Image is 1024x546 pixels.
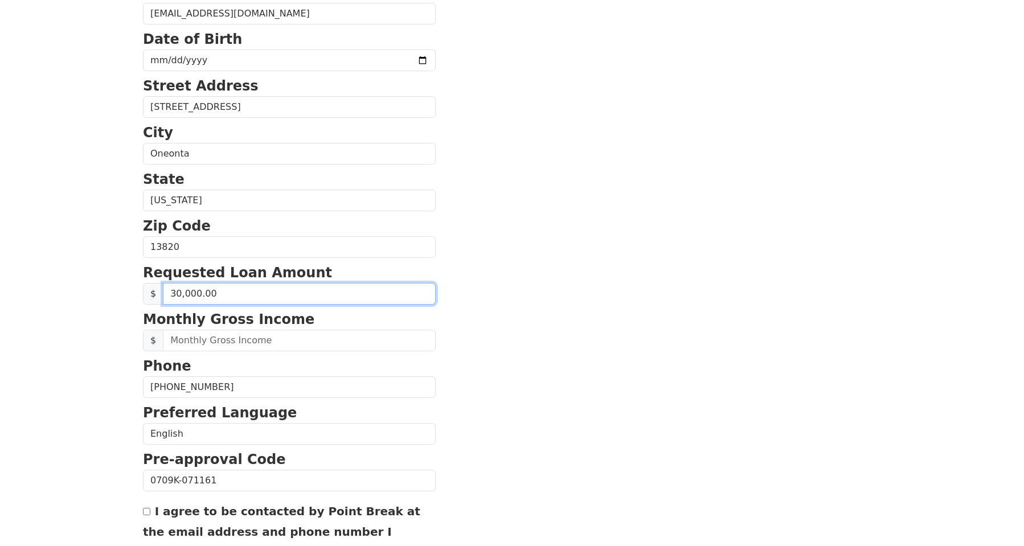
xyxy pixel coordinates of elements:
[143,171,185,187] strong: State
[143,470,436,491] input: Pre-approval Code
[143,405,297,421] strong: Preferred Language
[143,330,163,351] span: $
[143,358,191,374] strong: Phone
[163,330,436,351] input: Monthly Gross Income
[143,125,173,141] strong: City
[143,96,436,118] input: Street Address
[143,309,436,330] p: Monthly Gross Income
[143,283,163,305] span: $
[143,265,332,281] strong: Requested Loan Amount
[143,376,436,398] input: Phone
[143,143,436,165] input: City
[143,3,436,24] input: Re-Enter Email Address
[143,78,259,94] strong: Street Address
[143,236,436,258] input: Zip Code
[143,451,286,467] strong: Pre-approval Code
[143,31,242,47] strong: Date of Birth
[143,218,211,234] strong: Zip Code
[163,283,436,305] input: 0.00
